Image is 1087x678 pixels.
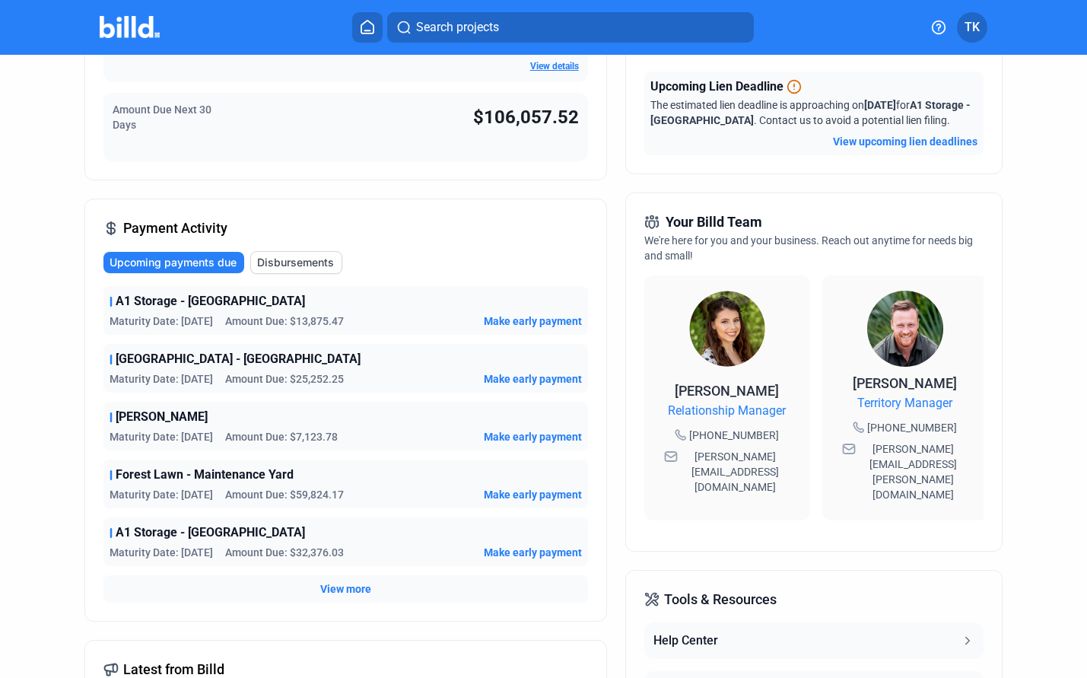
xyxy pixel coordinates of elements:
[116,350,361,368] span: [GEOGRAPHIC_DATA] - [GEOGRAPHIC_DATA]
[103,252,244,273] button: Upcoming payments due
[484,545,582,560] button: Make early payment
[110,255,237,270] span: Upcoming payments due
[416,18,499,37] span: Search projects
[387,12,754,43] button: Search projects
[668,402,786,420] span: Relationship Manager
[484,371,582,387] button: Make early payment
[857,394,952,412] span: Territory Manager
[867,291,943,367] img: Territory Manager
[123,218,227,239] span: Payment Activity
[689,291,765,367] img: Relationship Manager
[484,429,582,444] button: Make early payment
[225,429,338,444] span: Amount Due: $7,123.78
[116,292,305,310] span: A1 Storage - [GEOGRAPHIC_DATA]
[653,632,718,650] div: Help Center
[833,134,977,149] button: View upcoming lien deadlines
[484,314,582,329] button: Make early payment
[113,103,211,131] span: Amount Due Next 30 Days
[473,107,579,128] span: $106,057.52
[116,466,294,484] span: Forest Lawn - Maintenance Yard
[110,545,213,560] span: Maturity Date: [DATE]
[110,371,213,387] span: Maturity Date: [DATE]
[100,16,160,38] img: Billd Company Logo
[644,234,973,262] span: We're here for you and your business. Reach out anytime for needs big and small!
[681,449,790,495] span: [PERSON_NAME][EMAIL_ADDRESS][DOMAIN_NAME]
[859,441,968,502] span: [PERSON_NAME][EMAIL_ADDRESS][PERSON_NAME][DOMAIN_NAME]
[116,408,208,426] span: [PERSON_NAME]
[225,545,344,560] span: Amount Due: $32,376.03
[225,487,344,502] span: Amount Due: $59,824.17
[110,314,213,329] span: Maturity Date: [DATE]
[644,622,984,659] button: Help Center
[110,487,213,502] span: Maturity Date: [DATE]
[484,487,582,502] button: Make early payment
[666,212,762,233] span: Your Billd Team
[867,420,957,435] span: [PHONE_NUMBER]
[225,371,344,387] span: Amount Due: $25,252.25
[650,99,971,126] span: The estimated lien deadline is approaching on for . Contact us to avoid a potential lien filing.
[965,18,980,37] span: TK
[650,78,783,96] span: Upcoming Lien Deadline
[664,589,777,610] span: Tools & Resources
[957,12,987,43] button: TK
[250,251,342,274] button: Disbursements
[110,429,213,444] span: Maturity Date: [DATE]
[675,383,779,399] span: [PERSON_NAME]
[257,255,334,270] span: Disbursements
[320,581,371,597] button: View more
[225,314,344,329] span: Amount Due: $13,875.47
[864,99,896,111] span: [DATE]
[530,61,579,72] a: View details
[689,428,779,443] span: [PHONE_NUMBER]
[853,375,957,391] span: [PERSON_NAME]
[116,524,305,542] span: A1 Storage - [GEOGRAPHIC_DATA]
